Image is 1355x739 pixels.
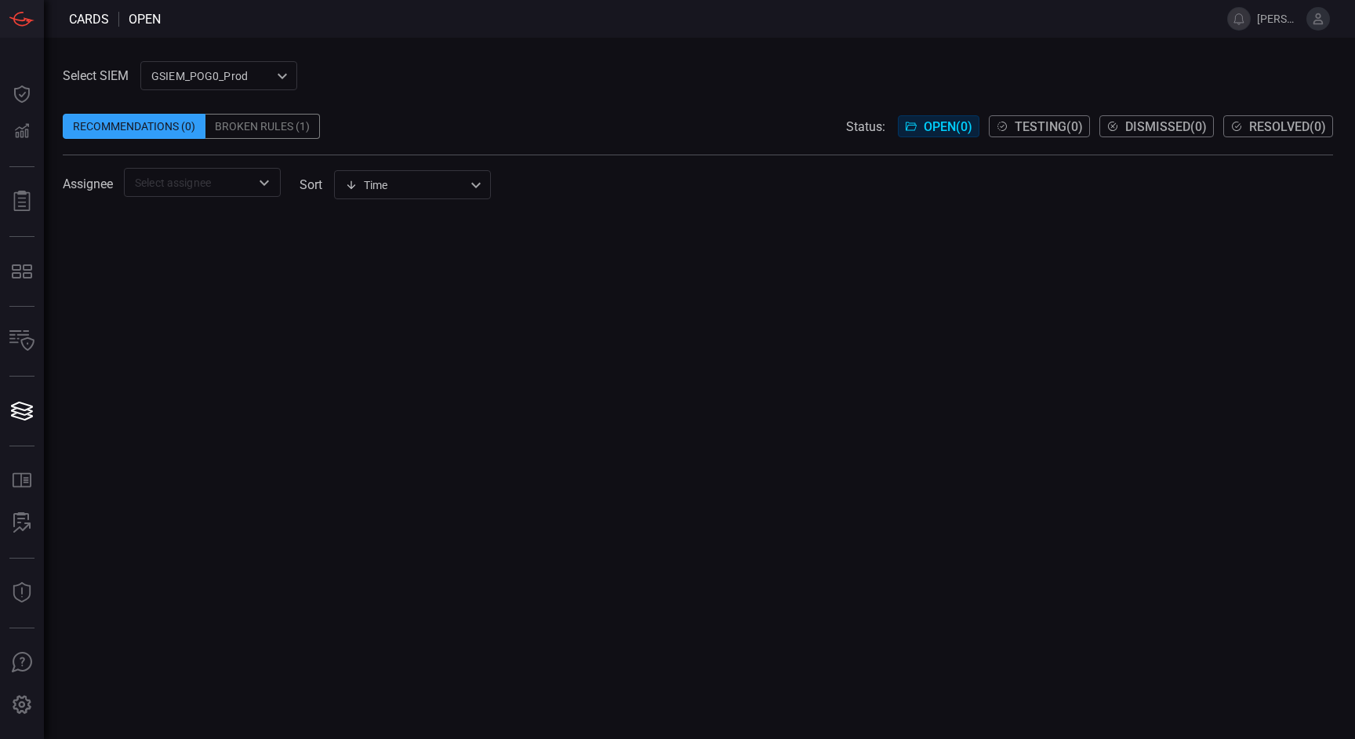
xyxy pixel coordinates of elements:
span: Resolved ( 0 ) [1249,119,1326,134]
span: Assignee [63,177,113,191]
button: Rule Catalog [3,462,41,500]
button: Detections [3,113,41,151]
input: Select assignee [129,173,250,192]
button: Resolved(0) [1223,115,1333,137]
span: Testing ( 0 ) [1015,119,1083,134]
button: Cards [3,392,41,430]
button: Dismissed(0) [1099,115,1214,137]
span: open [129,12,161,27]
div: Broken Rules (1) [205,114,320,139]
button: ALERT ANALYSIS [3,504,41,542]
div: Recommendations (0) [63,114,205,139]
button: Threat Intelligence [3,574,41,612]
label: sort [300,177,322,192]
p: GSIEM_POG0_Prod [151,68,272,84]
button: Dashboard [3,75,41,113]
button: Preferences [3,686,41,724]
button: Open(0) [898,115,979,137]
button: Ask Us A Question [3,644,41,682]
label: Select SIEM [63,68,129,83]
button: MITRE - Detection Posture [3,253,41,290]
button: Testing(0) [989,115,1090,137]
div: Time [345,177,466,193]
button: Inventory [3,322,41,360]
span: Status: [846,119,885,134]
span: [PERSON_NAME].[PERSON_NAME] [1257,13,1300,25]
button: Open [253,172,275,194]
button: Reports [3,183,41,220]
span: Dismissed ( 0 ) [1125,119,1207,134]
span: Cards [69,12,109,27]
span: Open ( 0 ) [924,119,972,134]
